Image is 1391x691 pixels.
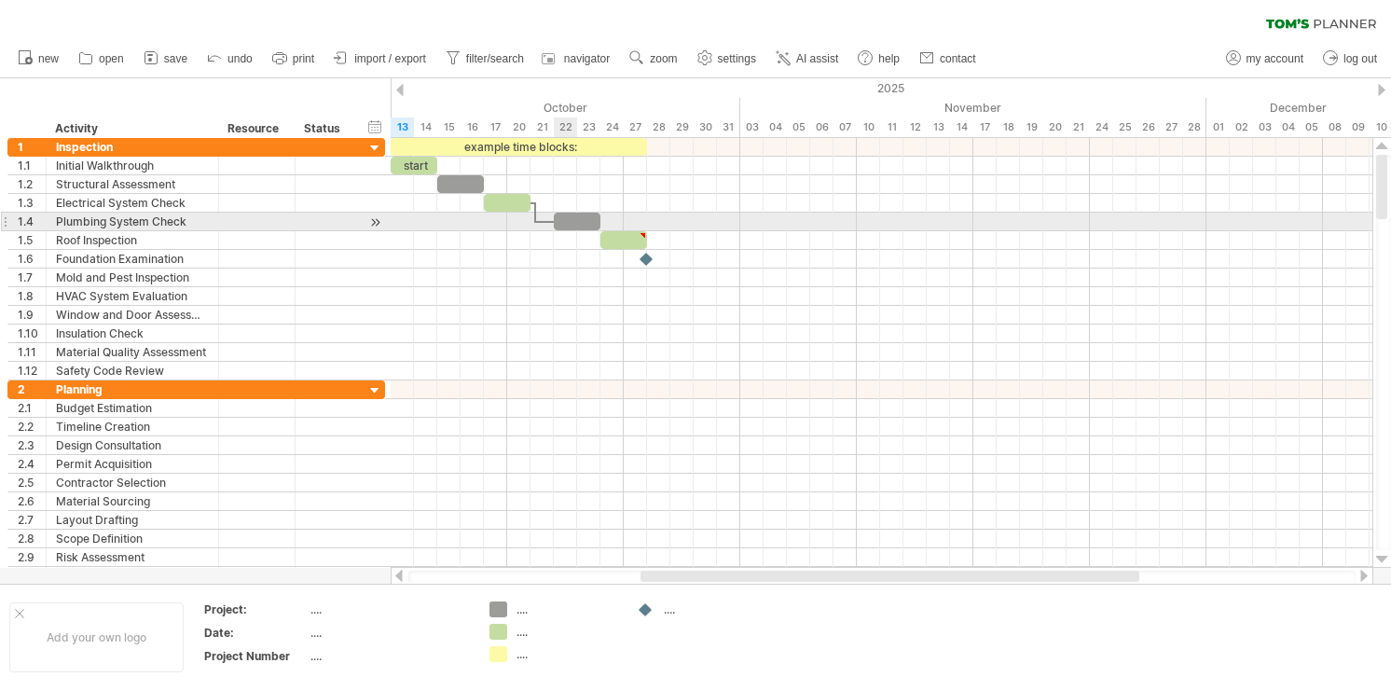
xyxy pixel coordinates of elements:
div: Tuesday, 18 November 2025 [997,117,1020,137]
div: Design Consultation [56,436,209,454]
div: Insulation Check [56,325,209,342]
div: scroll to activity [366,213,384,232]
span: print [293,52,314,65]
div: .... [310,648,467,664]
div: start [391,157,437,174]
a: my account [1221,47,1309,71]
div: 2.6 [18,492,46,510]
div: Foundation Examination [56,250,209,268]
div: 1.5 [18,231,46,249]
span: zoom [650,52,677,65]
div: Tuesday, 14 October 2025 [414,117,437,137]
div: Wednesday, 5 November 2025 [787,117,810,137]
div: 1.2 [18,175,46,193]
span: contact [940,52,976,65]
div: 1 [18,138,46,156]
div: Roof Inspection [56,231,209,249]
div: Monday, 17 November 2025 [973,117,997,137]
div: Thursday, 23 October 2025 [577,117,600,137]
div: 2.3 [18,436,46,454]
div: Thursday, 30 October 2025 [694,117,717,137]
div: 2.8 [18,530,46,547]
div: .... [310,625,467,641]
div: Add your own logo [9,602,184,672]
div: Project Number [204,648,307,664]
div: 1.9 [18,306,46,324]
a: open [74,47,130,71]
div: Tuesday, 11 November 2025 [880,117,903,137]
span: filter/search [466,52,524,65]
div: Friday, 24 October 2025 [600,117,624,137]
div: Initial Walkthrough [56,157,209,174]
div: Friday, 14 November 2025 [950,117,973,137]
span: settings [718,52,756,65]
div: Electrical System Check [56,194,209,212]
div: Tuesday, 9 December 2025 [1346,117,1370,137]
span: log out [1343,52,1377,65]
span: AI assist [796,52,838,65]
div: Friday, 17 October 2025 [484,117,507,137]
span: my account [1246,52,1303,65]
div: Wednesday, 19 November 2025 [1020,117,1043,137]
div: Tuesday, 21 October 2025 [530,117,554,137]
div: Wednesday, 15 October 2025 [437,117,461,137]
div: November 2025 [740,98,1206,117]
div: 2.9 [18,548,46,566]
div: Layout Drafting [56,511,209,529]
a: zoom [625,47,682,71]
div: Status [304,119,345,138]
div: Inspection [56,138,209,156]
a: navigator [539,47,615,71]
a: new [13,47,64,71]
span: import / export [354,52,426,65]
div: Monday, 1 December 2025 [1206,117,1230,137]
div: Monday, 27 October 2025 [624,117,647,137]
div: Thursday, 27 November 2025 [1160,117,1183,137]
div: Activity [55,119,208,138]
div: 2 [18,380,46,398]
a: filter/search [441,47,530,71]
a: import / export [329,47,432,71]
div: 1.1 [18,157,46,174]
a: settings [693,47,762,71]
div: Monday, 10 November 2025 [857,117,880,137]
div: Thursday, 6 November 2025 [810,117,833,137]
div: Risk Assessment [56,548,209,566]
span: save [164,52,187,65]
div: 2.5 [18,474,46,491]
div: Date: [204,625,307,641]
a: print [268,47,320,71]
div: Resource Allocation [56,567,209,585]
div: Wednesday, 26 November 2025 [1136,117,1160,137]
div: HVAC System Evaluation [56,287,209,305]
div: Monday, 24 November 2025 [1090,117,1113,137]
div: Thursday, 20 November 2025 [1043,117,1067,137]
div: 1.10 [18,325,46,342]
div: Wednesday, 12 November 2025 [903,117,927,137]
div: Safety Code Review [56,362,209,380]
span: new [38,52,59,65]
div: .... [516,601,618,617]
div: 2.10 [18,567,46,585]
div: Tuesday, 2 December 2025 [1230,117,1253,137]
div: 1.7 [18,269,46,286]
a: save [139,47,193,71]
div: 2.7 [18,511,46,529]
div: 1.3 [18,194,46,212]
div: Thursday, 16 October 2025 [461,117,484,137]
div: Window and Door Assessment [56,306,209,324]
div: Monday, 20 October 2025 [507,117,530,137]
div: Mold and Pest Inspection [56,269,209,286]
div: 1.4 [18,213,46,230]
div: Friday, 5 December 2025 [1300,117,1323,137]
div: .... [516,624,618,640]
div: 1.8 [18,287,46,305]
div: Scope Definition [56,530,209,547]
div: Tuesday, 4 November 2025 [764,117,787,137]
div: Planning [56,380,209,398]
div: example time blocks: [391,138,647,156]
div: 1.11 [18,343,46,361]
a: undo [202,47,258,71]
div: 2.2 [18,418,46,435]
div: 2.1 [18,399,46,417]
